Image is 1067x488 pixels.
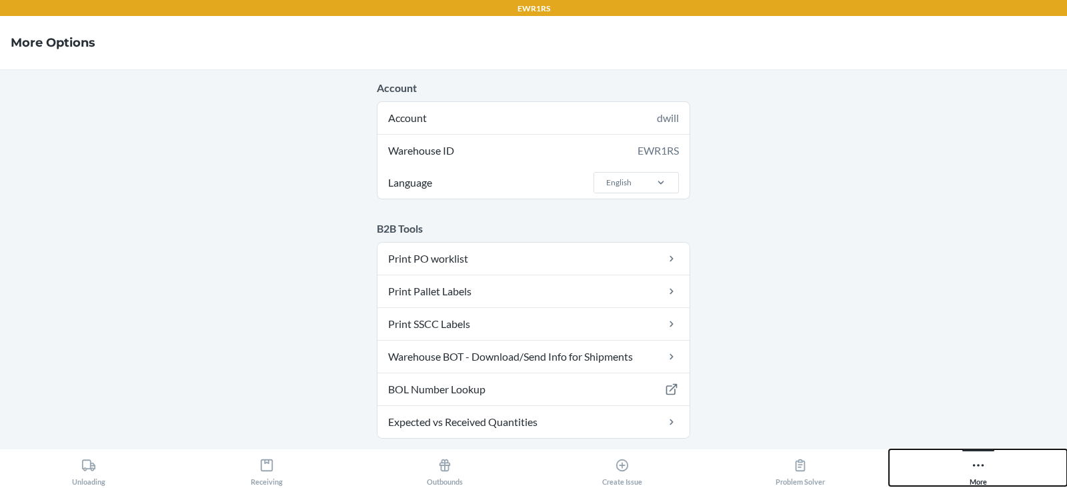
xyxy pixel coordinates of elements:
div: Problem Solver [776,453,825,486]
a: Warehouse BOT - Download/Send Info for Shipments [377,341,690,373]
a: Print Pallet Labels [377,275,690,307]
h4: More Options [11,34,95,51]
div: English [606,177,632,189]
p: EWR1RS [517,3,550,15]
p: Account [377,80,690,96]
button: More [889,449,1067,486]
a: Print SSCC Labels [377,308,690,340]
span: Language [386,167,434,199]
div: Outbounds [427,453,463,486]
div: Account [377,102,690,134]
div: Create Issue [602,453,642,486]
button: Create Issue [533,449,712,486]
button: Outbounds [355,449,533,486]
button: Receiving [178,449,356,486]
div: EWR1RS [638,143,679,159]
div: Unloading [72,453,105,486]
div: Receiving [251,453,283,486]
div: More [970,453,987,486]
button: Problem Solver [712,449,890,486]
a: Print PO worklist [377,243,690,275]
a: BOL Number Lookup [377,373,690,405]
a: Expected vs Received Quantities [377,406,690,438]
div: Warehouse ID [377,135,690,167]
input: LanguageEnglish [605,177,606,189]
p: B2B Tools [377,221,690,237]
div: dwill [657,110,679,126]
